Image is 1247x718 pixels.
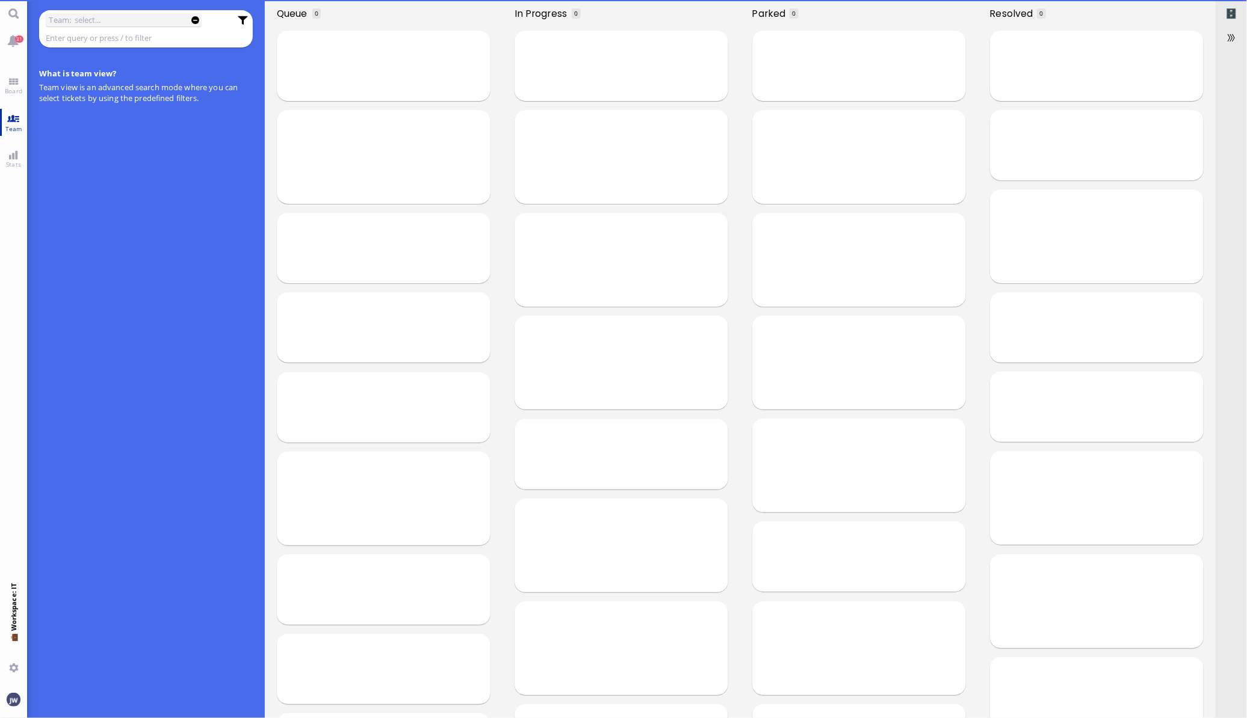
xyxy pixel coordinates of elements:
span: Parked [752,7,790,20]
input: Enter query or press / to filter [46,31,231,44]
span: Team [2,124,25,133]
span: Archived [1225,7,1237,20]
span: Stats [3,160,24,168]
span: 0 [1040,9,1044,17]
span: Queue [277,7,311,20]
span: 0 [575,9,578,17]
img: You [7,693,20,706]
span: Board [2,87,25,95]
h4: What is team view? [39,68,253,79]
input: select... [75,13,180,26]
span: 31 [15,35,23,43]
span: 0 [315,9,318,17]
span: 💼 Workspace: IT [9,631,18,658]
span: Resolved [990,7,1038,20]
p: Team view is an advanced search mode where you can select tickets by using the predefined filters. [39,82,253,103]
label: Team: [49,13,71,26]
span: 0 [793,9,796,17]
span: In progress [515,7,571,20]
